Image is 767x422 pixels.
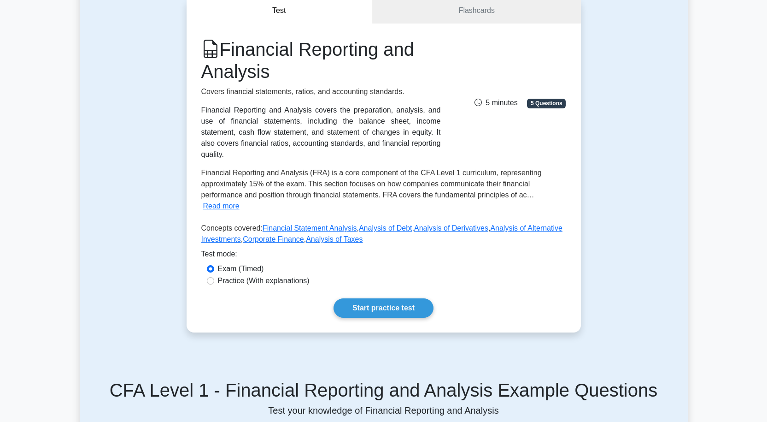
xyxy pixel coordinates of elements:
[201,223,566,249] p: Concepts covered: , , , , ,
[263,224,357,232] a: Financial Statement Analysis
[474,99,517,107] span: 5 minutes
[201,169,542,199] span: Financial Reporting and Analysis (FRA) is a core component of the CFA Level 1 curriculum, represe...
[201,249,566,263] div: Test mode:
[218,275,310,286] label: Practice (With explanations)
[334,298,433,318] a: Start practice test
[91,379,677,401] h5: CFA Level 1 - Financial Reporting and Analysis Example Questions
[218,263,264,274] label: Exam (Timed)
[359,224,412,232] a: Analysis of Debt
[203,201,240,212] button: Read more
[306,235,363,243] a: Analysis of Taxes
[201,86,441,97] p: Covers financial statements, ratios, and accounting standards.
[201,38,441,83] h1: Financial Reporting and Analysis
[243,235,304,243] a: Corporate Finance
[201,105,441,160] div: Financial Reporting and Analysis covers the preparation, analysis, and use of financial statement...
[91,405,677,416] p: Test your knowledge of Financial Reporting and Analysis
[414,224,488,232] a: Analysis of Derivatives
[527,99,566,108] span: 5 Questions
